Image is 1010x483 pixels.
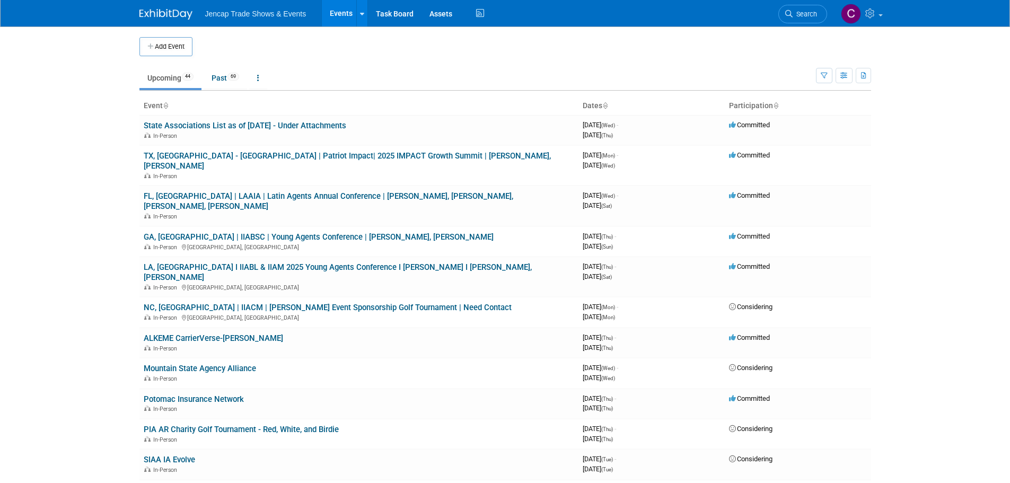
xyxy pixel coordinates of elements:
[729,262,770,270] span: Committed
[729,425,772,433] span: Considering
[601,456,613,462] span: (Tue)
[729,232,770,240] span: Committed
[601,406,613,411] span: (Thu)
[583,333,616,341] span: [DATE]
[583,465,613,473] span: [DATE]
[725,97,871,115] th: Participation
[144,436,151,442] img: In-Person Event
[601,153,615,159] span: (Mon)
[583,273,612,280] span: [DATE]
[144,191,513,211] a: FL, [GEOGRAPHIC_DATA] | LAAIA | Latin Agents Annual Conference | [PERSON_NAME], [PERSON_NAME], [P...
[583,191,618,199] span: [DATE]
[227,73,239,81] span: 69
[578,97,725,115] th: Dates
[153,244,180,251] span: In-Person
[583,121,618,129] span: [DATE]
[144,262,532,282] a: LA, [GEOGRAPHIC_DATA] I IIABL & IIAM 2025 Young Agents Conference I [PERSON_NAME] I [PERSON_NAME]...
[144,455,195,464] a: SIAA IA Evolve
[583,232,616,240] span: [DATE]
[729,333,770,341] span: Committed
[583,161,615,169] span: [DATE]
[583,425,616,433] span: [DATE]
[601,396,613,402] span: (Thu)
[153,406,180,412] span: In-Person
[601,365,615,371] span: (Wed)
[602,101,608,110] a: Sort by Start Date
[583,404,613,412] span: [DATE]
[153,436,180,443] span: In-Person
[144,375,151,381] img: In-Person Event
[601,436,613,442] span: (Thu)
[617,151,618,159] span: -
[139,97,578,115] th: Event
[601,375,615,381] span: (Wed)
[144,284,151,289] img: In-Person Event
[614,333,616,341] span: -
[153,173,180,180] span: In-Person
[144,333,283,343] a: ALKEME CarrierVerse-[PERSON_NAME]
[601,274,612,280] span: (Sat)
[144,313,574,321] div: [GEOGRAPHIC_DATA], [GEOGRAPHIC_DATA]
[144,151,551,171] a: TX, [GEOGRAPHIC_DATA] - [GEOGRAPHIC_DATA] | Patriot Impact| 2025 IMPACT Growth Summit | [PERSON_N...
[614,262,616,270] span: -
[144,425,339,434] a: PIA AR Charity Golf Tournament - Red, White, and Birdie
[583,242,613,250] span: [DATE]
[617,303,618,311] span: -
[601,264,613,270] span: (Thu)
[583,201,612,209] span: [DATE]
[601,122,615,128] span: (Wed)
[583,344,613,352] span: [DATE]
[583,131,613,139] span: [DATE]
[144,121,346,130] a: State Associations List as of [DATE] - Under Attachments
[617,191,618,199] span: -
[841,4,861,24] img: Carrie Cheeks
[204,68,247,88] a: Past69
[139,37,192,56] button: Add Event
[601,244,613,250] span: (Sun)
[601,345,613,351] span: (Thu)
[153,467,180,473] span: In-Person
[153,284,180,291] span: In-Person
[778,5,827,23] a: Search
[144,173,151,178] img: In-Person Event
[617,364,618,372] span: -
[601,193,615,199] span: (Wed)
[144,314,151,320] img: In-Person Event
[153,345,180,352] span: In-Person
[601,234,613,240] span: (Thu)
[583,364,618,372] span: [DATE]
[583,262,616,270] span: [DATE]
[793,10,817,18] span: Search
[729,394,770,402] span: Committed
[583,374,615,382] span: [DATE]
[153,375,180,382] span: In-Person
[144,345,151,350] img: In-Person Event
[601,467,613,472] span: (Tue)
[601,163,615,169] span: (Wed)
[144,232,494,242] a: GA, [GEOGRAPHIC_DATA] | IIABSC | Young Agents Conference | [PERSON_NAME], [PERSON_NAME]
[614,394,616,402] span: -
[144,244,151,249] img: In-Person Event
[153,213,180,220] span: In-Person
[139,68,201,88] a: Upcoming44
[139,9,192,20] img: ExhibitDay
[601,133,613,138] span: (Thu)
[583,151,618,159] span: [DATE]
[601,203,612,209] span: (Sat)
[182,73,194,81] span: 44
[144,364,256,373] a: Mountain State Agency Alliance
[617,121,618,129] span: -
[729,151,770,159] span: Committed
[583,435,613,443] span: [DATE]
[729,455,772,463] span: Considering
[729,303,772,311] span: Considering
[153,133,180,139] span: In-Person
[144,242,574,251] div: [GEOGRAPHIC_DATA], [GEOGRAPHIC_DATA]
[614,455,616,463] span: -
[144,406,151,411] img: In-Person Event
[773,101,778,110] a: Sort by Participation Type
[583,455,616,463] span: [DATE]
[583,313,615,321] span: [DATE]
[144,467,151,472] img: In-Person Event
[163,101,168,110] a: Sort by Event Name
